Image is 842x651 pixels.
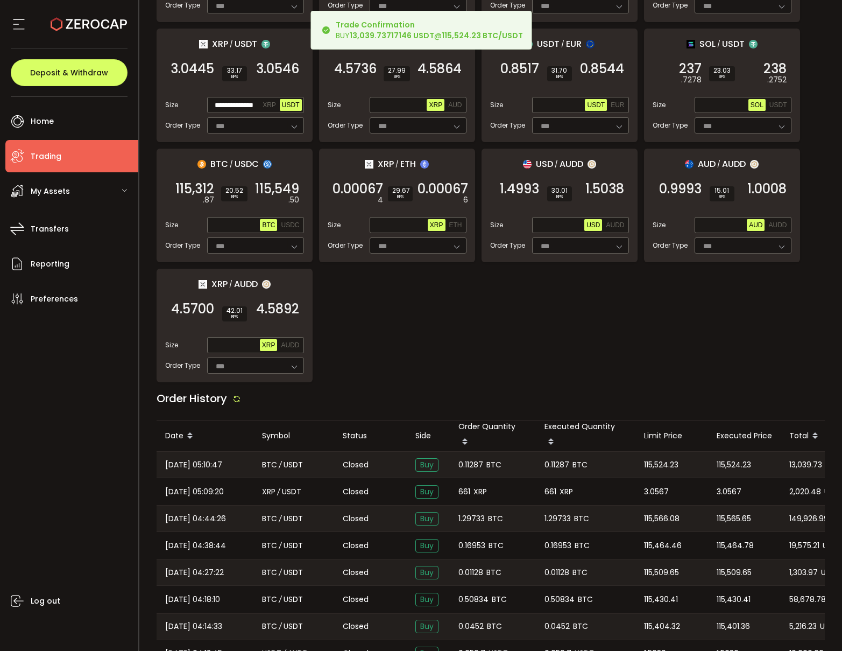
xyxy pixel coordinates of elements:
em: / [279,566,282,579]
span: BTC [262,620,277,633]
span: 115,565.65 [717,513,751,525]
button: AUDD [279,339,301,351]
span: AUDD [234,277,258,291]
span: BTC [488,513,503,525]
img: usdt_portfolio.svg [749,40,758,48]
span: BTC [262,513,277,525]
span: Size [328,100,341,110]
i: BPS [551,74,568,80]
span: Order Type [328,241,363,250]
span: ETH [400,157,416,171]
button: XRP [427,99,444,111]
span: 1.4993 [500,184,539,194]
i: BPS [227,74,243,80]
button: SOL [748,99,766,111]
span: USDT [235,37,257,51]
span: Deposit & Withdraw [30,69,108,76]
span: 15.01 [714,187,730,194]
span: Order Type [328,121,363,130]
span: BTC [574,513,589,525]
span: [DATE] 04:44:26 [165,513,226,525]
span: Order Type [165,1,200,10]
em: / [277,486,280,498]
em: / [561,39,564,49]
span: 661 [458,486,470,498]
button: EUR [608,99,626,111]
span: 115,566.08 [644,513,680,525]
span: BTC [492,593,507,606]
div: Executed Price [708,430,781,442]
span: USDC [281,221,299,229]
span: USDT [284,513,303,525]
span: Order History [157,391,227,406]
span: EUR [611,101,624,109]
span: 4.5736 [334,64,377,74]
button: USDC [279,219,301,231]
span: Preferences [31,291,78,307]
span: [DATE] 04:14:33 [165,620,222,633]
span: BTC [489,540,504,552]
em: / [279,513,282,525]
span: 0.11287 [458,459,483,471]
span: 42.01 [227,307,243,314]
i: BPS [225,194,243,200]
span: Size [490,220,503,230]
i: BPS [551,194,568,200]
img: aud_portfolio.svg [685,160,694,169]
span: 4.5864 [418,64,462,74]
span: Order Type [490,241,525,250]
span: XRP [212,37,228,51]
button: ETH [447,219,464,231]
span: Closed [343,513,369,524]
span: BTC [572,566,588,579]
button: AUDD [766,219,789,231]
button: USDT [280,99,302,111]
span: Order Type [490,121,525,130]
em: / [279,459,282,471]
span: 661 [544,486,556,498]
span: 115,312 [175,184,214,194]
img: sol_portfolio.png [687,40,695,48]
span: SOL [751,101,763,109]
span: Order Type [165,121,200,130]
div: Executed Quantity [536,421,635,451]
span: Home [31,114,54,129]
i: BPS [388,74,406,80]
span: AUD [698,157,716,171]
span: BTC [262,540,277,552]
span: Size [490,100,503,110]
span: AUD [448,101,462,109]
em: 4 [378,194,383,206]
em: .50 [288,194,299,206]
button: XRP [428,219,445,231]
span: Order Type [653,1,688,10]
span: XRP [473,486,487,498]
span: 13,039.73 [789,459,822,471]
span: 0.00067 [332,184,383,194]
span: 115,524.23 [644,459,678,471]
button: USDT [585,99,607,111]
div: Symbol [253,430,334,442]
span: AUDD [722,157,746,171]
em: / [395,159,399,169]
iframe: Chat Widget [714,535,842,651]
span: USDT [284,620,303,633]
div: Date [157,427,253,445]
span: [DATE] 04:38:44 [165,540,226,552]
span: ETH [449,221,462,229]
span: Order Type [165,361,200,370]
div: Limit Price [635,430,708,442]
em: / [279,593,282,606]
img: btc_portfolio.svg [197,160,206,169]
span: BTC [573,620,588,633]
span: EUR [566,37,582,51]
span: 0.01128 [544,566,569,579]
span: 238 [763,64,787,74]
span: Reporting [31,256,69,272]
em: / [279,620,282,633]
img: xrp_portfolio.png [365,160,373,169]
span: Trading [31,149,61,164]
b: 13,039.73717146 USDT [350,30,434,41]
img: xrp_portfolio.png [199,280,207,289]
span: 115,524.23 [717,459,751,471]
